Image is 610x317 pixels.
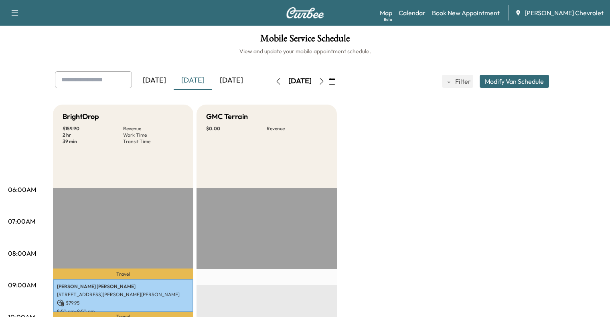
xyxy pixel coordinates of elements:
[455,77,470,86] span: Filter
[288,76,312,86] div: [DATE]
[123,125,184,132] p: Revenue
[442,75,473,88] button: Filter
[63,111,99,122] h5: BrightDrop
[8,185,36,194] p: 06:00AM
[57,308,189,315] p: 8:50 am - 9:50 am
[384,16,392,22] div: Beta
[8,47,602,55] h6: View and update your mobile appointment schedule.
[135,71,174,90] div: [DATE]
[63,138,123,145] p: 39 min
[525,8,604,18] span: [PERSON_NAME] Chevrolet
[57,291,189,298] p: [STREET_ADDRESS][PERSON_NAME][PERSON_NAME]
[63,132,123,138] p: 2 hr
[432,8,500,18] a: Book New Appointment
[206,111,248,122] h5: GMC Terrain
[57,283,189,290] p: [PERSON_NAME] [PERSON_NAME]
[53,269,193,279] p: Travel
[206,125,267,132] p: $ 0.00
[286,7,324,18] img: Curbee Logo
[63,125,123,132] p: $ 159.90
[267,125,327,132] p: Revenue
[123,132,184,138] p: Work Time
[57,299,189,307] p: $ 79.95
[212,71,251,90] div: [DATE]
[399,8,426,18] a: Calendar
[174,71,212,90] div: [DATE]
[380,8,392,18] a: MapBeta
[8,216,35,226] p: 07:00AM
[480,75,549,88] button: Modify Van Schedule
[8,248,36,258] p: 08:00AM
[8,280,36,290] p: 09:00AM
[8,34,602,47] h1: Mobile Service Schedule
[123,138,184,145] p: Transit Time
